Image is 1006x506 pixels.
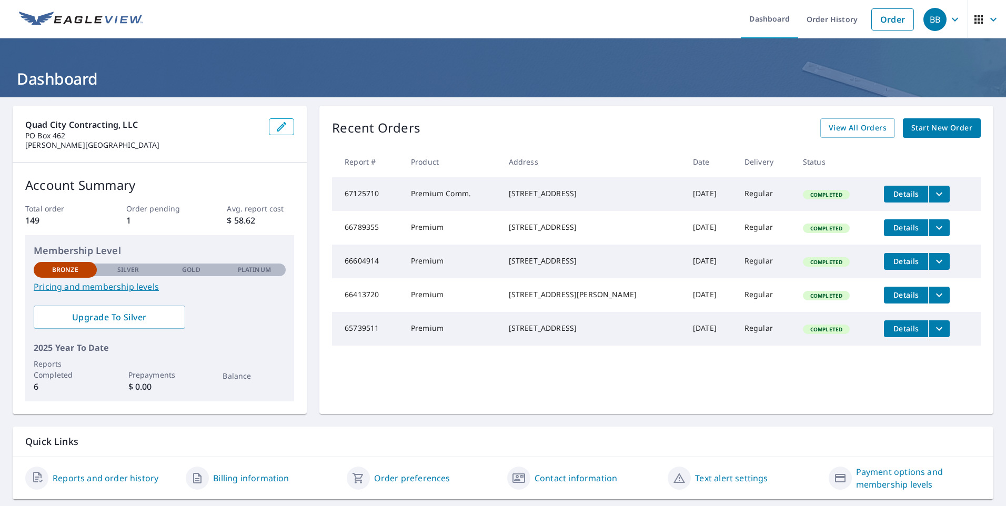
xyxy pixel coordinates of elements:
[509,323,676,333] div: [STREET_ADDRESS]
[804,225,849,232] span: Completed
[227,214,294,227] p: $ 58.62
[884,219,928,236] button: detailsBtn-66789355
[685,312,736,346] td: [DATE]
[685,211,736,245] td: [DATE]
[332,278,403,312] td: 66413720
[685,146,736,177] th: Date
[332,146,403,177] th: Report #
[911,122,972,135] span: Start New Order
[928,219,950,236] button: filesDropdownBtn-66789355
[34,380,97,393] p: 6
[928,320,950,337] button: filesDropdownBtn-65739511
[403,312,500,346] td: Premium
[25,435,981,448] p: Quick Links
[685,245,736,278] td: [DATE]
[332,211,403,245] td: 66789355
[829,122,887,135] span: View All Orders
[884,186,928,203] button: detailsBtn-67125710
[820,118,895,138] a: View All Orders
[34,280,286,293] a: Pricing and membership levels
[227,203,294,214] p: Avg. report cost
[804,292,849,299] span: Completed
[856,465,981,491] a: Payment options and membership levels
[923,8,947,31] div: BB
[332,245,403,278] td: 66604914
[736,312,794,346] td: Regular
[126,214,194,227] p: 1
[34,341,286,354] p: 2025 Year To Date
[25,214,93,227] p: 149
[890,290,922,300] span: Details
[25,176,294,195] p: Account Summary
[182,265,200,275] p: Gold
[890,323,922,333] span: Details
[804,326,849,333] span: Completed
[213,472,289,484] a: Billing information
[871,8,914,31] a: Order
[695,472,768,484] a: Text alert settings
[804,191,849,198] span: Completed
[238,265,271,275] p: Platinum
[332,312,403,346] td: 65739511
[42,311,177,323] span: Upgrade To Silver
[128,369,192,380] p: Prepayments
[332,118,420,138] p: Recent Orders
[509,289,676,300] div: [STREET_ADDRESS][PERSON_NAME]
[928,253,950,270] button: filesDropdownBtn-66604914
[128,380,192,393] p: $ 0.00
[25,118,260,131] p: Quad City Contracting, LLC
[884,253,928,270] button: detailsBtn-66604914
[509,256,676,266] div: [STREET_ADDRESS]
[34,306,185,329] a: Upgrade To Silver
[736,278,794,312] td: Regular
[884,287,928,303] button: detailsBtn-66413720
[374,472,450,484] a: Order preferences
[928,287,950,303] button: filesDropdownBtn-66413720
[509,222,676,232] div: [STREET_ADDRESS]
[13,68,993,89] h1: Dashboard
[25,203,93,214] p: Total order
[223,370,286,381] p: Balance
[804,258,849,266] span: Completed
[884,320,928,337] button: detailsBtn-65739511
[685,177,736,211] td: [DATE]
[736,146,794,177] th: Delivery
[52,265,78,275] p: Bronze
[903,118,981,138] a: Start New Order
[25,140,260,150] p: [PERSON_NAME][GEOGRAPHIC_DATA]
[794,146,876,177] th: Status
[53,472,158,484] a: Reports and order history
[500,146,685,177] th: Address
[34,358,97,380] p: Reports Completed
[34,244,286,258] p: Membership Level
[890,189,922,199] span: Details
[890,222,922,232] span: Details
[403,278,500,312] td: Premium
[685,278,736,312] td: [DATE]
[736,211,794,245] td: Regular
[736,245,794,278] td: Regular
[403,245,500,278] td: Premium
[736,177,794,211] td: Regular
[403,211,500,245] td: Premium
[403,146,500,177] th: Product
[332,177,403,211] td: 67125710
[403,177,500,211] td: Premium Comm.
[890,256,922,266] span: Details
[535,472,617,484] a: Contact information
[25,131,260,140] p: PO Box 462
[928,186,950,203] button: filesDropdownBtn-67125710
[117,265,139,275] p: Silver
[19,12,143,27] img: EV Logo
[126,203,194,214] p: Order pending
[509,188,676,199] div: [STREET_ADDRESS]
